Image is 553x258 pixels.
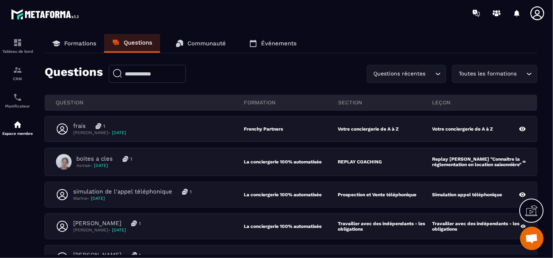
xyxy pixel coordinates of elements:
[190,189,192,195] p: 1
[432,192,502,197] p: Simulation appel téléphonique
[73,195,192,201] p: Marine
[104,34,160,53] a: Questions
[13,120,22,129] img: automations
[2,59,33,87] a: formationformationCRM
[187,40,226,47] p: Communauté
[244,126,338,132] p: Frenchy Partners
[139,220,141,227] p: 1
[520,227,544,250] div: Ouvrir le chat
[64,40,96,47] p: Formations
[457,70,519,78] span: Toutes les formations
[73,188,172,195] p: simulation de l'appel téléphonique
[108,130,126,135] span: - [DATE]
[2,32,33,59] a: formationformationTableau de bord
[45,65,103,83] p: Questions
[73,122,86,130] p: frais
[2,87,33,114] a: schedulerschedulerPlanificateur
[182,189,188,195] img: messages
[519,70,524,78] input: Search for option
[2,49,33,54] p: Tableau de bord
[372,70,427,78] span: Questions récentes
[11,7,81,21] img: logo
[87,196,105,201] span: - [DATE]
[13,93,22,102] img: scheduler
[103,123,105,129] p: 1
[244,192,338,197] p: La conciergerie 100% automatisée
[76,155,113,163] p: boites a cles
[432,221,521,232] p: Travailler avec des indépendants - les obligations
[122,156,128,162] img: messages
[76,163,132,168] p: Asmae
[130,156,132,162] p: 1
[124,39,152,46] p: Questions
[338,159,382,165] p: REPLAY COACHING
[338,99,432,106] p: section
[338,221,432,232] p: Travailler avec des indépendants - les obligations
[338,192,417,197] p: Prospection et Vente téléphonique
[95,123,101,129] img: messages
[2,131,33,136] p: Espace membre
[56,99,244,106] p: QUESTION
[244,224,338,229] p: La conciergerie 100% automatisée
[261,40,297,47] p: Événements
[2,104,33,108] p: Planificateur
[13,38,22,47] img: formation
[73,220,121,227] p: [PERSON_NAME]
[73,130,126,136] p: [PERSON_NAME]
[73,227,141,233] p: [PERSON_NAME]
[45,34,104,53] a: Formations
[168,34,234,53] a: Communauté
[244,99,338,106] p: FORMATION
[427,70,433,78] input: Search for option
[108,228,126,233] span: - [DATE]
[338,126,399,132] p: Votre conciergerie de A à Z
[131,220,137,226] img: messages
[241,34,304,53] a: Événements
[452,65,537,83] div: Search for option
[432,126,493,132] p: Votre conciergerie de A à Z
[13,65,22,75] img: formation
[2,77,33,81] p: CRM
[432,99,526,106] p: leçon
[432,156,522,167] p: Replay [PERSON_NAME] "Connaitre la réglementation en location saisonnière"
[131,252,137,258] img: messages
[244,159,338,165] p: La conciergerie 100% automatisée
[90,163,108,168] span: - [DATE]
[367,65,446,83] div: Search for option
[2,114,33,142] a: automationsautomationsEspace membre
